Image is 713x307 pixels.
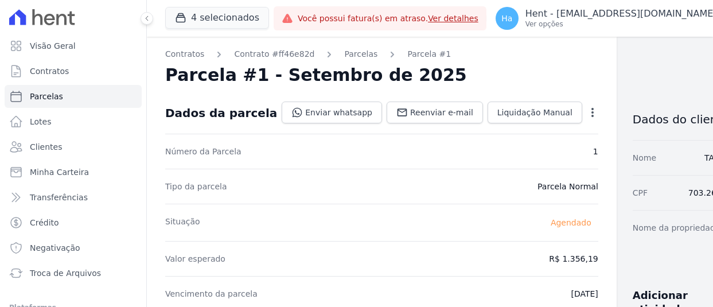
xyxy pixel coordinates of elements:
a: Contratos [5,60,142,83]
span: Você possui fatura(s) em atraso. [298,13,478,25]
a: Negativação [5,236,142,259]
span: Parcelas [30,91,63,102]
span: Clientes [30,141,62,153]
dd: Parcela Normal [537,181,598,192]
div: Dados da parcela [165,106,277,120]
a: Parcelas [344,48,377,60]
dd: R$ 1.356,19 [549,253,598,265]
span: Lotes [30,116,52,127]
nav: Breadcrumb [165,48,598,60]
span: Minha Carteira [30,166,89,178]
span: Transferências [30,192,88,203]
a: Crédito [5,211,142,234]
a: Parcela #1 [407,48,451,60]
span: Contratos [30,65,69,77]
a: Visão Geral [5,34,142,57]
dt: Valor esperado [165,253,225,265]
a: Enviar whatsapp [282,102,382,123]
dd: 1 [593,146,598,157]
a: Troca de Arquivos [5,262,142,285]
a: Transferências [5,186,142,209]
span: Negativação [30,242,80,254]
a: Contratos [165,48,204,60]
a: Contrato #ff46e82d [234,48,314,60]
span: Visão Geral [30,40,76,52]
span: Crédito [30,217,59,228]
dt: Número da Parcela [165,146,241,157]
a: Liquidação Manual [488,102,582,123]
span: Agendado [544,216,598,230]
dt: Nome [633,152,656,164]
a: Ver detalhes [428,14,478,23]
span: Ha [501,14,512,22]
span: Troca de Arquivos [30,267,101,279]
a: Clientes [5,135,142,158]
dt: Tipo da parcela [165,181,227,192]
a: Lotes [5,110,142,133]
button: 4 selecionados [165,7,269,29]
dt: Situação [165,216,200,230]
dd: [DATE] [571,288,598,300]
a: Reenviar e-mail [387,102,483,123]
span: Liquidação Manual [497,107,572,118]
dt: Vencimento da parcela [165,288,258,300]
span: Reenviar e-mail [410,107,473,118]
dt: CPF [633,187,648,199]
a: Minha Carteira [5,161,142,184]
h2: Parcela #1 - Setembro de 2025 [165,65,467,86]
a: Parcelas [5,85,142,108]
